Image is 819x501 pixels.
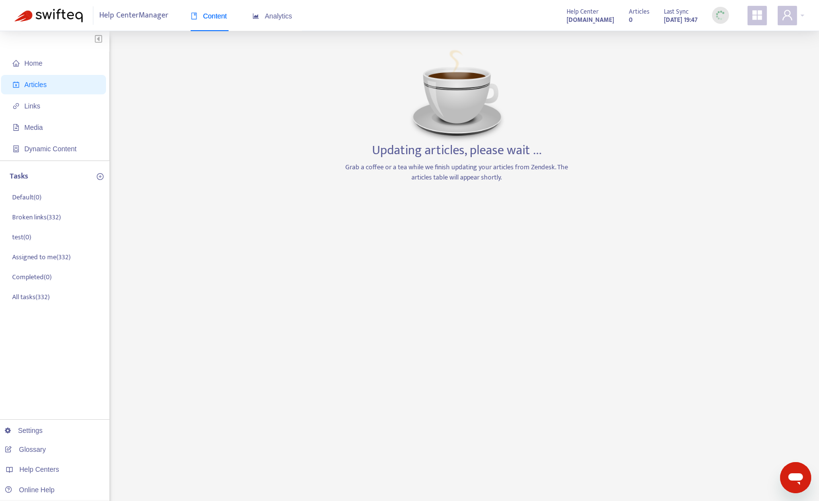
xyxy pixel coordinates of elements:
span: Dynamic Content [24,145,76,153]
p: Default ( 0 ) [12,192,41,202]
span: Home [24,59,42,67]
strong: 0 [629,15,633,25]
p: Assigned to me ( 332 ) [12,252,71,262]
span: Last Sync [664,6,689,17]
span: Links [24,102,40,110]
strong: [DATE] 19:47 [664,15,697,25]
a: Glossary [5,446,46,453]
a: [DOMAIN_NAME] [567,14,614,25]
h3: Updating articles, please wait ... [372,143,542,159]
span: book [191,13,197,19]
span: appstore [751,9,763,21]
span: link [13,103,19,109]
iframe: メッセージングウィンドウを開くボタン [780,462,811,493]
span: Analytics [252,12,292,20]
span: Media [24,124,43,131]
img: sync_loading.0b5143dde30e3a21642e.gif [714,9,727,21]
span: container [13,145,19,152]
p: Completed ( 0 ) [12,272,52,282]
span: Articles [629,6,649,17]
span: account-book [13,81,19,88]
p: test ( 0 ) [12,232,31,242]
span: file-image [13,124,19,131]
a: Settings [5,427,43,434]
p: Grab a coffee or a tea while we finish updating your articles from Zendesk. The articles table wi... [343,162,571,182]
p: Tasks [10,171,28,182]
strong: [DOMAIN_NAME] [567,15,614,25]
p: All tasks ( 332 ) [12,292,50,302]
span: home [13,60,19,67]
p: Broken links ( 332 ) [12,212,61,222]
span: user [782,9,793,21]
span: Help Center [567,6,599,17]
span: Help Center Manager [100,6,169,25]
a: Online Help [5,486,54,494]
span: area-chart [252,13,259,19]
img: Swifteq [15,9,83,22]
span: plus-circle [97,173,104,180]
span: Content [191,12,227,20]
span: Articles [24,81,47,89]
img: Coffee image [409,46,506,143]
span: Help Centers [19,465,59,473]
